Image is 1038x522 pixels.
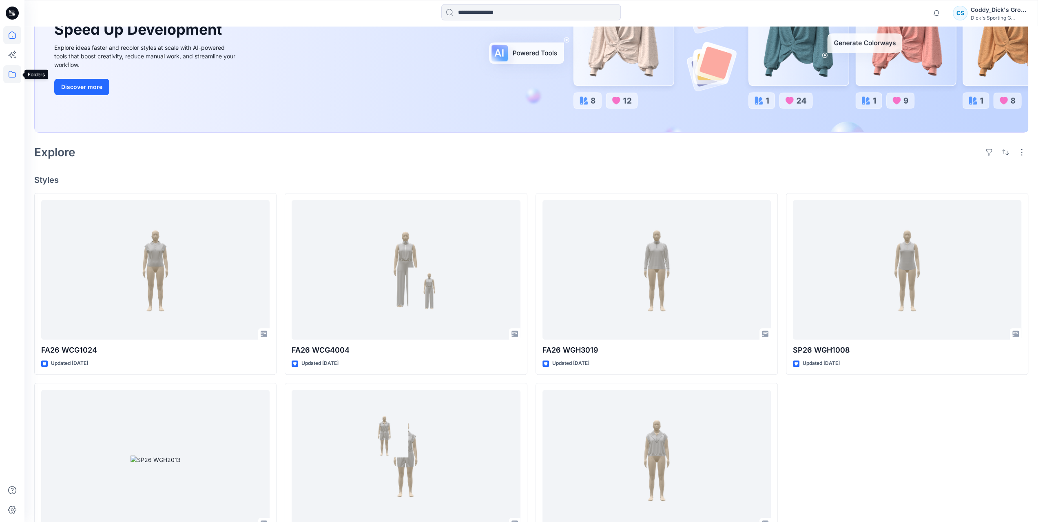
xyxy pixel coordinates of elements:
p: Updated [DATE] [301,359,339,368]
h4: Styles [34,175,1028,185]
p: FA26 WGH3019 [542,344,771,356]
p: Updated [DATE] [51,359,88,368]
p: Updated [DATE] [552,359,589,368]
p: Updated [DATE] [803,359,840,368]
div: Coddy_Dick's Group [971,5,1028,15]
a: Discover more [54,79,238,95]
a: FA26 WCG4004 [292,200,520,340]
h2: Explore [34,146,75,159]
div: CS [953,6,967,20]
a: FA26 WGH3019 [542,200,771,340]
p: FA26 WCG4004 [292,344,520,356]
div: Dick's Sporting G... [971,15,1028,21]
div: Explore ideas faster and recolor styles at scale with AI-powered tools that boost creativity, red... [54,43,238,69]
p: FA26 WCG1024 [41,344,270,356]
button: Discover more [54,79,109,95]
p: SP26 WGH1008 [793,344,1021,356]
a: FA26 WCG1024 [41,200,270,340]
a: SP26 WGH1008 [793,200,1021,340]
